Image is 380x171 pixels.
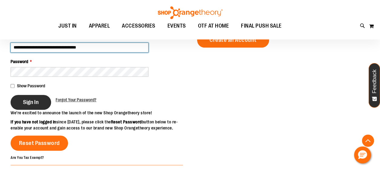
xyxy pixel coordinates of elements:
a: APPAREL [83,19,116,33]
a: JUST IN [52,19,83,33]
span: Show Password [17,83,45,88]
span: Reset Password [19,140,60,146]
button: Back To Top [362,135,374,147]
span: APPAREL [89,19,110,33]
button: Feedback - Show survey [369,63,380,108]
p: since [DATE], please click the button below to re-enable your account and gain access to our bran... [11,119,190,131]
strong: Are You Tax Exempt? [11,156,44,160]
span: ACCESSORIES [122,19,155,33]
span: Email [11,35,20,40]
span: Sign In [23,99,39,106]
button: Sign In [11,95,51,110]
strong: Reset Password [111,119,142,124]
a: Reset Password [11,136,68,151]
button: Hello, have a question? Let’s chat. [354,146,371,163]
a: ACCESSORIES [116,19,161,33]
strong: If you have not logged in [11,119,56,124]
span: Create an Account [209,37,257,43]
a: FINAL PUSH SALE [235,19,288,33]
a: Create an Account [197,33,269,48]
a: Forgot Your Password? [56,97,96,103]
span: Feedback [372,69,377,93]
a: EVENTS [161,19,192,33]
img: Shop Orangetheory [157,6,223,19]
span: Forgot Your Password? [56,97,96,102]
a: OTF AT HOME [192,19,235,33]
span: OTF AT HOME [198,19,229,33]
span: FINAL PUSH SALE [241,19,282,33]
span: JUST IN [58,19,77,33]
p: We’re excited to announce the launch of the new Shop Orangetheory store! [11,110,190,116]
span: EVENTS [167,19,186,33]
span: Password [11,59,28,64]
